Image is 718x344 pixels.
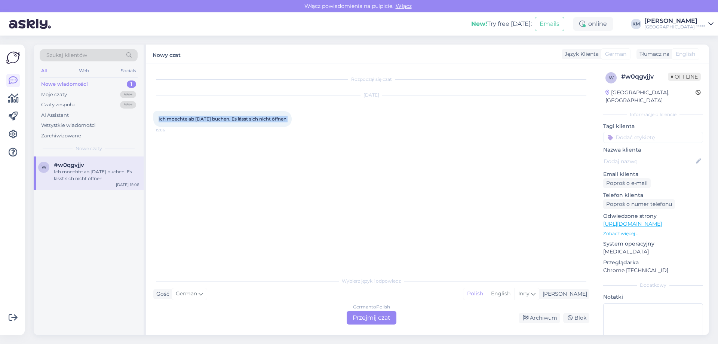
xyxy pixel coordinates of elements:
div: Polish [463,288,487,299]
p: Notatki [603,293,703,301]
span: Włącz [393,3,414,9]
span: Inny [518,290,530,297]
div: Poproś o e-mail [603,178,651,188]
span: German [176,290,197,298]
div: KM [631,19,641,29]
div: Nowe wiadomości [41,80,88,88]
span: Offline [668,73,701,81]
span: w [609,75,614,80]
p: Nazwa klienta [603,146,703,154]
div: Czaty zespołu [41,101,75,109]
span: #w0qgvjjv [54,162,84,168]
div: English [487,288,514,299]
div: All [40,66,48,76]
div: [PERSON_NAME] [540,290,587,298]
input: Dodać etykietę [603,132,703,143]
span: German [605,50,626,58]
span: Szukaj klientów [46,51,87,59]
div: Wszystkie wiadomości [41,122,96,129]
div: AI Assistant [41,112,69,119]
div: # w0qgvjjv [621,72,668,81]
img: Askly Logo [6,51,20,65]
p: Zobacz więcej ... [603,230,703,237]
div: 1 [127,80,136,88]
span: w [42,164,46,170]
a: [URL][DOMAIN_NAME] [603,220,662,227]
div: [PERSON_NAME] [644,18,705,24]
button: Emails [535,17,564,31]
span: English [676,50,695,58]
div: Web [77,66,90,76]
div: Poproś o numer telefonu [603,199,675,209]
div: Blok [563,313,589,323]
div: Socials [119,66,138,76]
div: Zarchiwizowane [41,132,81,140]
div: German to Polish [353,304,390,310]
p: Przeglądarka [603,259,703,267]
div: [GEOGRAPHIC_DATA], [GEOGRAPHIC_DATA] [605,89,696,104]
span: 15:06 [156,127,184,133]
p: Tagi klienta [603,122,703,130]
div: Dodatkowy [603,282,703,289]
div: 99+ [120,91,136,98]
div: Gość [153,290,169,298]
div: [DATE] [153,92,589,98]
div: Moje czaty [41,91,67,98]
p: Telefon klienta [603,191,703,199]
div: Język Klienta [562,50,599,58]
div: Informacje o kliencie [603,111,703,118]
div: Rozpoczął się czat [153,76,589,83]
div: online [573,17,613,31]
div: Try free [DATE]: [471,19,532,28]
b: New! [471,20,487,27]
label: Nowy czat [153,49,181,59]
div: Tłumacz na [636,50,669,58]
span: Ich moechte ab [DATE] buchen. Es lässt sich nicht öffnen [159,116,286,122]
div: Ich moechte ab [DATE] buchen. Es lässt sich nicht öffnen [54,168,139,182]
p: System operacyjny [603,240,703,248]
div: Archiwum [519,313,560,323]
p: Email klienta [603,170,703,178]
p: [MEDICAL_DATA] [603,248,703,256]
div: Przejmij czat [347,311,396,325]
input: Dodaj nazwę [604,157,694,165]
p: Odwiedzone strony [603,212,703,220]
div: [DATE] 15:06 [116,182,139,188]
p: Chrome [TECHNICAL_ID] [603,267,703,274]
div: Wybierz język i odpowiedz [153,278,589,284]
span: Nowe czaty [76,145,102,152]
div: 99+ [120,101,136,109]
a: [PERSON_NAME][GEOGRAPHIC_DATA] ***** [644,18,714,30]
